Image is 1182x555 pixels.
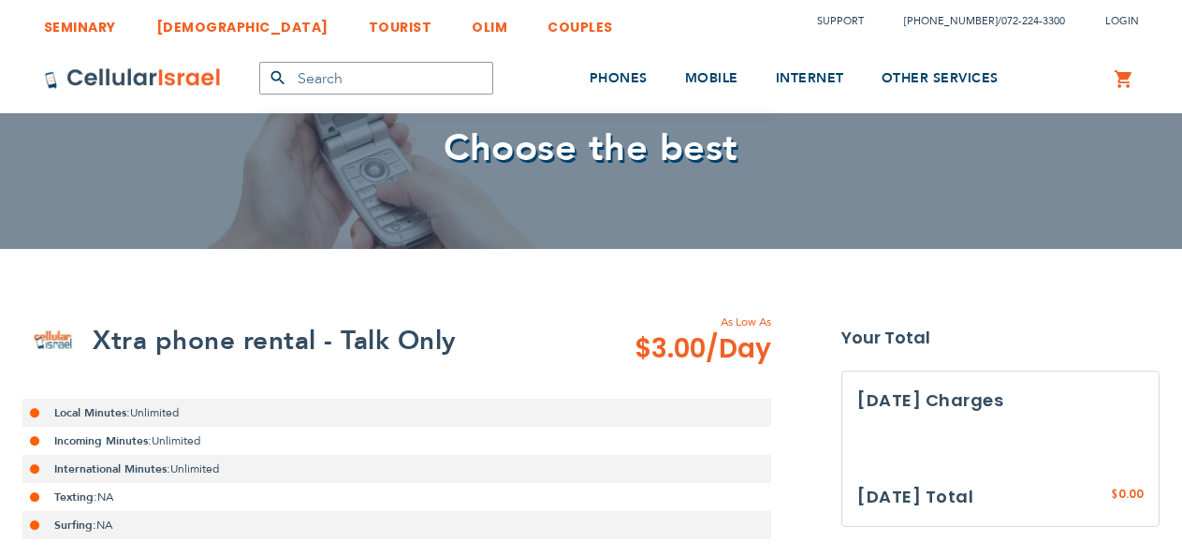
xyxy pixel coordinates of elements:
span: OTHER SERVICES [882,69,999,87]
a: OTHER SERVICES [882,44,999,114]
input: Search [259,62,493,95]
h3: [DATE] Total [857,483,973,511]
a: INTERNET [776,44,844,114]
img: Xtra phone rental - Talk Only [22,310,83,371]
strong: Texting: [54,489,97,504]
h3: [DATE] Charges [857,387,1144,415]
span: 0.00 [1118,486,1144,502]
strong: International Minutes: [54,461,170,476]
a: PHONES [590,44,648,114]
span: PHONES [590,69,648,87]
span: Choose the best [444,123,738,174]
li: Unlimited [22,399,771,427]
li: / [885,7,1065,35]
a: 072-224-3300 [1001,14,1065,28]
li: Unlimited [22,427,771,455]
h2: Xtra phone rental - Talk Only [93,322,457,359]
a: [PHONE_NUMBER] [904,14,998,28]
span: As Low As [584,314,771,330]
li: Unlimited [22,455,771,483]
li: NA [22,511,771,539]
span: $3.00 [635,330,771,368]
img: Cellular Israel Logo [44,67,222,90]
span: $ [1111,487,1118,504]
strong: Surfing: [54,518,96,533]
a: Support [817,14,864,28]
a: SEMINARY [44,5,116,39]
span: Login [1105,14,1139,28]
strong: Your Total [841,324,1160,352]
li: NA [22,483,771,511]
span: MOBILE [685,69,738,87]
strong: Local Minutes: [54,405,130,420]
span: /Day [706,330,771,368]
a: COUPLES [547,5,613,39]
a: TOURIST [369,5,432,39]
a: OLIM [472,5,507,39]
a: [DEMOGRAPHIC_DATA] [156,5,328,39]
a: MOBILE [685,44,738,114]
strong: Incoming Minutes: [54,433,152,448]
span: INTERNET [776,69,844,87]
